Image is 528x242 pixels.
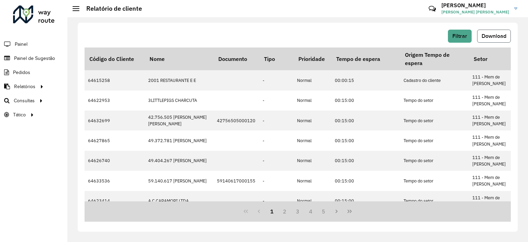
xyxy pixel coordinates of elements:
span: Download [482,33,506,39]
td: - [259,151,294,171]
button: 4 [304,205,317,218]
h2: Relatório de cliente [79,5,142,12]
td: - [259,111,294,130]
td: 64615258 [85,70,145,90]
td: 64622953 [85,91,145,111]
td: Normal [294,130,331,150]
button: 1 [265,205,278,218]
td: 49.404.267 [PERSON_NAME] [145,151,213,171]
td: 3LITTLEPIGS CHARCUTA [145,91,213,111]
button: 3 [291,205,304,218]
td: 42.756.505 [PERSON_NAME] [PERSON_NAME] [145,111,213,130]
th: Código do Cliente [85,48,145,70]
td: 00:15:00 [331,191,400,211]
td: - [259,70,294,90]
td: Normal [294,171,331,191]
td: 00:00:15 [331,70,400,90]
span: Relatórios [14,83,35,90]
button: 5 [317,205,330,218]
span: Tático [13,111,26,118]
td: - [259,191,294,211]
td: 00:15:00 [331,111,400,130]
td: 42756505000120 [213,111,259,130]
a: Contato Rápido [425,1,440,16]
td: 00:15:00 [331,171,400,191]
span: Painel de Sugestão [14,55,55,62]
th: Nome [145,48,213,70]
th: Tipo [259,48,294,70]
td: Tempo do setor [400,91,469,111]
th: Origem Tempo de espera [400,48,469,70]
td: Normal [294,91,331,111]
td: 64623414 [85,191,145,211]
td: Tempo do setor [400,130,469,150]
td: Normal [294,151,331,171]
button: Next Page [330,205,343,218]
td: - [259,91,294,111]
td: Normal [294,111,331,130]
h3: [PERSON_NAME] [441,2,509,9]
th: Prioridade [294,48,331,70]
button: Last Page [343,205,356,218]
td: Normal [294,191,331,211]
span: Filtrar [452,33,467,39]
button: Download [477,30,511,43]
span: Consultas [14,97,35,104]
td: 49.372.781 [PERSON_NAME] [145,130,213,150]
td: 64626740 [85,151,145,171]
td: A C CARAMORI LTDA [145,191,213,211]
td: Tempo do setor [400,171,469,191]
td: 64632699 [85,111,145,130]
td: 64633536 [85,171,145,191]
td: 00:15:00 [331,91,400,111]
td: - [259,130,294,150]
td: 64627865 [85,130,145,150]
th: Documento [213,48,259,70]
td: 2001 RESTAURANTE E E [145,70,213,90]
td: Normal [294,70,331,90]
span: Painel [15,41,27,48]
td: 00:15:00 [331,151,400,171]
span: [PERSON_NAME] [PERSON_NAME] [441,9,509,15]
td: Tempo do setor [400,111,469,130]
td: Tempo do setor [400,151,469,171]
button: Filtrar [448,30,472,43]
td: 59140617000155 [213,171,259,191]
span: Pedidos [13,69,30,76]
td: 59.140.617 [PERSON_NAME] [145,171,213,191]
td: Tempo do setor [400,191,469,211]
td: Cadastro do cliente [400,70,469,90]
td: - [259,171,294,191]
td: 00:15:00 [331,130,400,150]
button: 2 [278,205,291,218]
th: Tempo de espera [331,48,400,70]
